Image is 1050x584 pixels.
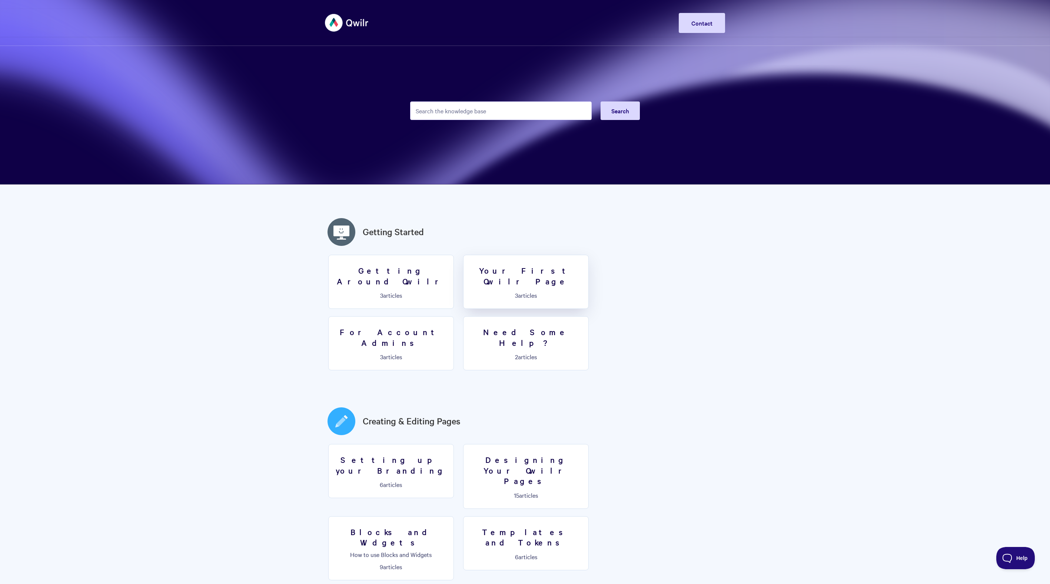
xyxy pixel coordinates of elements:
[380,353,383,361] span: 3
[333,481,449,488] p: articles
[463,516,589,570] a: Templates and Tokens 6articles
[333,265,449,286] h3: Getting Around Qwilr
[328,444,454,498] a: Setting up your Branding 6articles
[328,255,454,309] a: Getting Around Qwilr 3articles
[380,563,383,571] span: 9
[463,444,589,509] a: Designing Your Qwilr Pages 15articles
[468,353,584,360] p: articles
[996,547,1035,569] iframe: Toggle Customer Support
[325,9,369,37] img: Qwilr Help Center
[333,527,449,548] h3: Blocks and Widgets
[363,414,461,428] a: Creating & Editing Pages
[468,292,584,298] p: articles
[515,353,518,361] span: 2
[601,101,640,120] button: Search
[468,265,584,286] h3: Your First Qwilr Page
[463,255,589,309] a: Your First Qwilr Page 3articles
[363,225,424,238] a: Getting Started
[468,454,584,486] h3: Designing Your Qwilr Pages
[333,292,449,298] p: articles
[468,553,584,560] p: articles
[468,327,584,348] h3: Need Some Help?
[380,291,383,299] span: 3
[380,480,383,488] span: 6
[333,353,449,360] p: articles
[463,316,589,370] a: Need Some Help? 2articles
[333,327,449,348] h3: For Account Admins
[410,101,592,120] input: Search the knowledge base
[328,316,454,370] a: For Account Admins 3articles
[515,291,518,299] span: 3
[515,553,518,561] span: 6
[468,527,584,548] h3: Templates and Tokens
[328,516,454,580] a: Blocks and Widgets How to use Blocks and Widgets 9articles
[333,551,449,558] p: How to use Blocks and Widgets
[514,491,519,499] span: 15
[611,107,629,115] span: Search
[468,492,584,498] p: articles
[679,13,725,33] a: Contact
[333,563,449,570] p: articles
[333,454,449,475] h3: Setting up your Branding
